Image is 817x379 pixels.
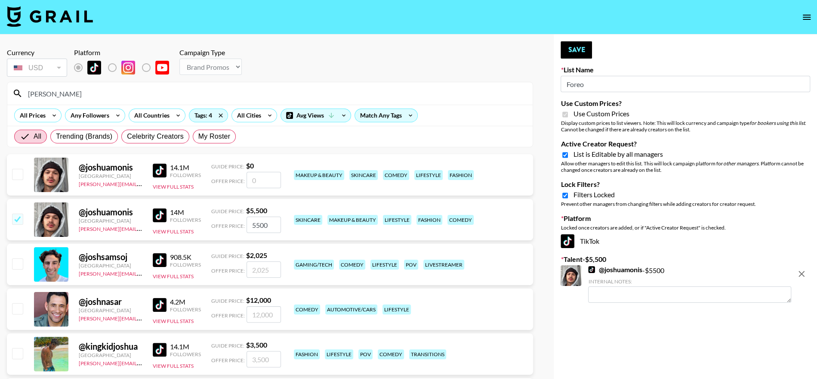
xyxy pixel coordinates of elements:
strong: $ 3,500 [246,341,267,349]
input: 5,500 [247,217,281,233]
div: All Prices [15,109,47,122]
input: Search by User Name [23,87,527,100]
input: 12,000 [247,306,281,323]
span: Trending (Brands) [56,131,112,142]
span: Guide Price: [211,253,244,259]
span: Guide Price: [211,298,244,304]
div: - $ 5500 [588,265,791,303]
div: Platform [74,48,176,57]
div: Locked once creators are added, or if "Active Creator Request" is checked. [561,224,810,231]
img: TikTok [153,253,166,267]
div: @ joshnasar [79,296,142,307]
span: List is Editable by all managers [573,150,663,158]
div: Followers [170,261,201,268]
div: [GEOGRAPHIC_DATA] [79,307,142,314]
label: Use Custom Prices? [561,99,810,108]
div: @ joshuamonis [79,162,142,173]
img: TikTok [153,343,166,357]
div: fashion [294,349,320,359]
a: [PERSON_NAME][EMAIL_ADDRESS][DOMAIN_NAME] [79,269,206,277]
div: pov [404,260,418,270]
img: Grail Talent [7,6,93,27]
button: open drawer [798,9,815,26]
button: View Full Stats [153,363,194,369]
div: fashion [448,170,474,180]
div: lifestyle [370,260,399,270]
strong: $ 12,000 [246,296,271,304]
div: Internal Notes: [588,278,791,285]
div: skincare [349,170,378,180]
div: Campaign Type [179,48,242,57]
img: Instagram [121,61,135,75]
label: Active Creator Request? [561,140,810,148]
div: fashion [416,215,442,225]
div: comedy [339,260,365,270]
a: [PERSON_NAME][EMAIL_ADDRESS][DOMAIN_NAME] [79,358,206,367]
img: TikTok [153,298,166,312]
strong: $ 2,025 [246,251,267,259]
div: Any Followers [65,109,111,122]
label: Lock Filters? [561,180,810,189]
div: [GEOGRAPHIC_DATA] [79,173,142,179]
div: 14.1M [170,342,201,351]
a: @joshuamonis [588,265,642,274]
div: automotive/cars [325,304,377,314]
div: @ joshsamsoj [79,252,142,262]
div: @ kingkidjoshua [79,341,142,352]
div: Match Any Tags [355,109,417,122]
div: Avg Views [281,109,351,122]
div: 14M [170,208,201,217]
button: View Full Stats [153,228,194,235]
input: 0 [247,172,281,188]
input: 2,025 [247,261,281,278]
span: All [34,131,41,142]
div: TikTok [561,234,810,248]
div: 908.5K [170,253,201,261]
strong: $ 5,500 [246,206,267,214]
div: transitions [409,349,446,359]
label: List Name [561,65,810,74]
span: My Roster [198,131,230,142]
div: 4.2M [170,298,201,306]
img: YouTube [155,61,169,75]
strong: $ 0 [246,162,254,170]
button: View Full Stats [153,273,194,280]
div: USD [9,60,65,75]
span: Offer Price: [211,223,245,229]
div: Tags: 4 [189,109,228,122]
em: other managers [723,160,758,167]
div: Currency is locked to USD [7,57,67,78]
span: Filters Locked [573,190,614,199]
span: Guide Price: [211,163,244,170]
div: livestreamer [423,260,464,270]
img: TikTok [87,61,101,75]
div: [GEOGRAPHIC_DATA] [79,352,142,358]
div: lifestyle [414,170,443,180]
div: comedy [294,304,320,314]
div: makeup & beauty [327,215,378,225]
label: Platform [561,214,810,223]
span: Offer Price: [211,178,245,184]
input: 3,500 [247,351,281,367]
label: Talent - $ 5,500 [561,255,810,264]
img: TikTok [561,234,574,248]
div: Prevent other managers from changing filters while adding creators for creator request. [561,201,810,207]
div: Followers [170,217,201,223]
div: 14.1M [170,163,201,172]
div: Followers [170,172,201,178]
div: makeup & beauty [294,170,344,180]
div: Display custom prices to list viewers. Note: This will lock currency and campaign type . Cannot b... [561,120,810,133]
div: [GEOGRAPHIC_DATA] [79,262,142,269]
div: comedy [383,170,409,180]
div: pov [358,349,373,359]
img: TikTok [588,266,595,273]
img: TikTok [153,208,166,222]
div: List locked to TikTok. [74,59,176,77]
button: remove [793,265,810,283]
span: Guide Price: [211,342,244,349]
div: comedy [378,349,404,359]
em: for bookers using this list [749,120,805,126]
span: Offer Price: [211,267,245,274]
div: Allow other managers to edit this list. This will lock campaign platform for . Platform cannot be... [561,160,810,173]
span: Offer Price: [211,357,245,363]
